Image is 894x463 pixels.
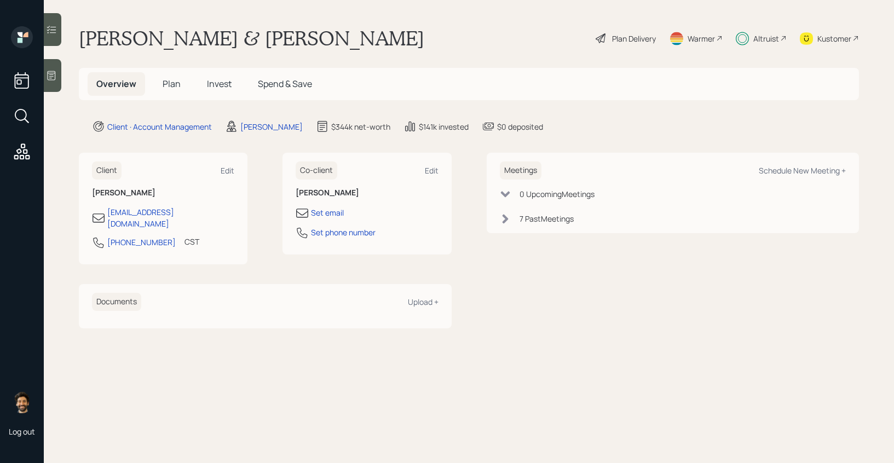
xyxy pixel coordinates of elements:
div: Client · Account Management [107,121,212,132]
span: Overview [96,78,136,90]
div: 0 Upcoming Meeting s [520,188,595,200]
div: $141k invested [419,121,469,132]
div: Edit [425,165,439,176]
div: [PHONE_NUMBER] [107,236,176,248]
div: Schedule New Meeting + [759,165,846,176]
img: eric-schwartz-headshot.png [11,391,33,413]
div: Altruist [753,33,779,44]
h6: Documents [92,293,141,311]
h6: Co-client [296,161,337,180]
div: Warmer [688,33,715,44]
div: Log out [9,426,35,437]
h6: [PERSON_NAME] [92,188,234,198]
div: $344k net-worth [331,121,390,132]
span: Spend & Save [258,78,312,90]
div: [EMAIL_ADDRESS][DOMAIN_NAME] [107,206,234,229]
div: $0 deposited [497,121,543,132]
span: Invest [207,78,232,90]
div: Set email [311,207,344,218]
div: Kustomer [817,33,851,44]
h6: Meetings [500,161,541,180]
span: Plan [163,78,181,90]
h6: [PERSON_NAME] [296,188,438,198]
div: Edit [221,165,234,176]
h1: [PERSON_NAME] & [PERSON_NAME] [79,26,424,50]
div: Plan Delivery [612,33,656,44]
div: [PERSON_NAME] [240,121,303,132]
div: Set phone number [311,227,376,238]
div: 7 Past Meeting s [520,213,574,224]
div: CST [184,236,199,247]
div: Upload + [408,297,439,307]
h6: Client [92,161,122,180]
